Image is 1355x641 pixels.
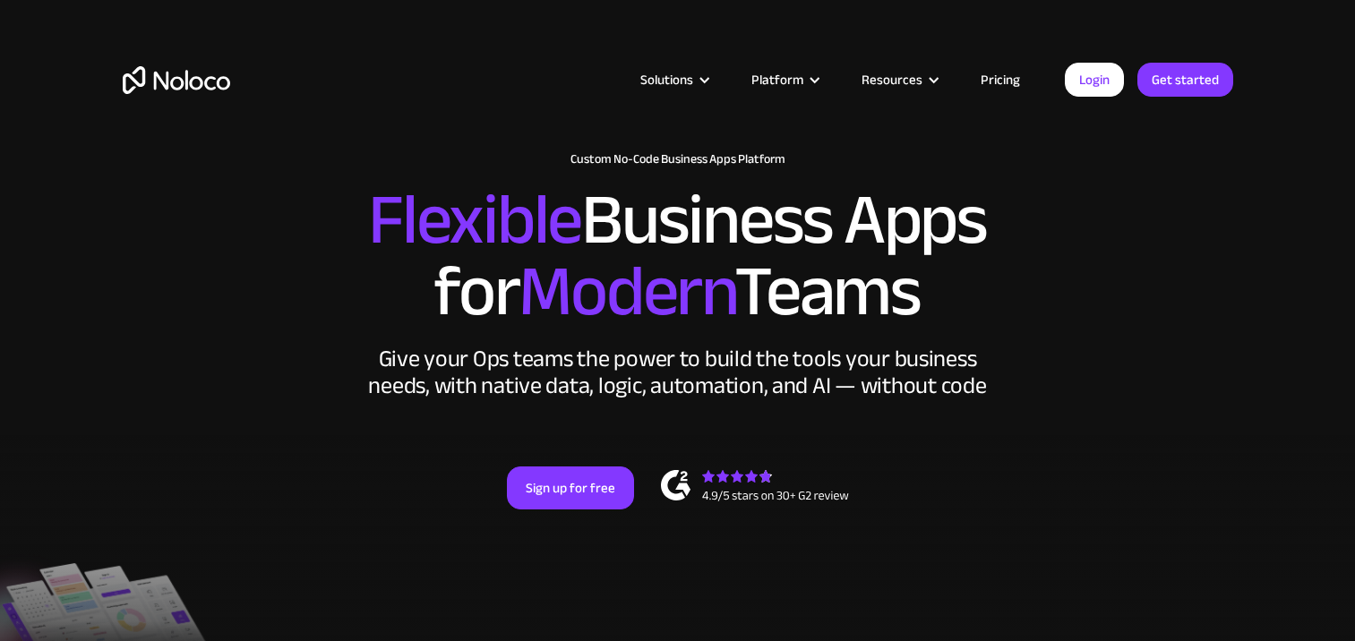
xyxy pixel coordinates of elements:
div: Give your Ops teams the power to build the tools your business needs, with native data, logic, au... [364,346,991,399]
a: home [123,66,230,94]
div: Solutions [618,68,729,91]
span: Modern [519,225,734,358]
span: Flexible [368,153,581,286]
a: Sign up for free [507,466,634,509]
div: Resources [862,68,922,91]
div: Resources [839,68,958,91]
div: Platform [729,68,839,91]
div: Platform [751,68,803,91]
a: Login [1065,63,1124,97]
a: Pricing [958,68,1042,91]
a: Get started [1137,63,1233,97]
h2: Business Apps for Teams [123,184,1233,328]
div: Solutions [640,68,693,91]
